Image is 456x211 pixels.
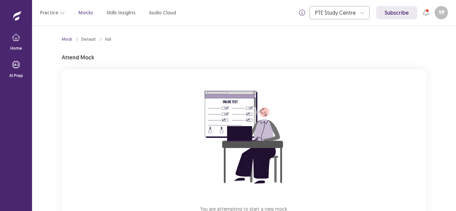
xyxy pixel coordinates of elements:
[9,73,23,79] p: AI Prep
[40,7,65,19] button: Practice
[62,36,111,42] nav: breadcrumb
[296,7,308,19] button: info
[376,6,417,19] a: Subscribe
[435,6,448,19] button: YP
[315,6,357,19] div: PTE Study Centre
[62,53,94,61] p: Attend Mock
[62,36,72,42] a: Mock
[78,9,93,16] a: Mocks
[10,45,22,51] p: Home
[149,9,176,16] a: Audio Cloud
[81,36,96,42] div: Default
[106,9,136,16] a: Skills Insights
[105,36,111,42] div: Full
[184,77,304,197] img: attend-mock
